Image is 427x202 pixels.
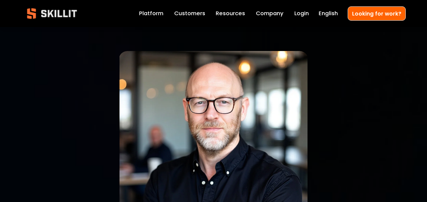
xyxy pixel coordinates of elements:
[294,9,309,18] a: Login
[216,9,245,18] a: folder dropdown
[319,9,338,18] span: English
[319,9,338,18] div: language picker
[139,9,163,18] a: Platform
[348,6,406,20] a: Looking for work?
[21,3,83,24] img: Skillit
[256,9,284,18] a: Company
[216,9,245,18] span: Resources
[174,9,205,18] a: Customers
